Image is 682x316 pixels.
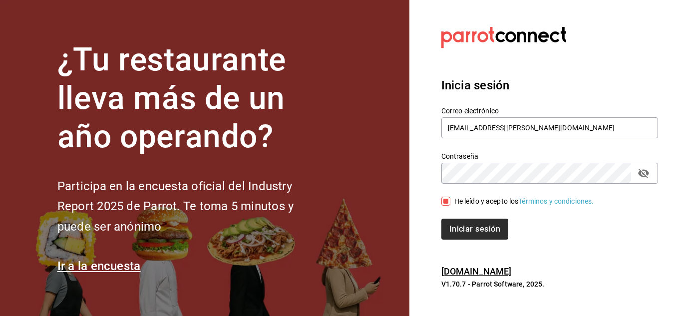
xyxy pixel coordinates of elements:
div: He leído y acepto los [454,196,594,207]
input: Ingresa tu correo electrónico [441,117,658,138]
a: [DOMAIN_NAME] [441,266,512,277]
button: Iniciar sesión [441,219,508,240]
label: Contraseña [441,153,658,160]
label: Correo electrónico [441,107,658,114]
h3: Inicia sesión [441,76,658,94]
button: passwordField [635,165,652,182]
a: Ir a la encuesta [57,259,141,273]
h1: ¿Tu restaurante lleva más de un año operando? [57,41,327,156]
h2: Participa en la encuesta oficial del Industry Report 2025 de Parrot. Te toma 5 minutos y puede se... [57,176,327,237]
p: V1.70.7 - Parrot Software, 2025. [441,279,658,289]
a: Términos y condiciones. [518,197,594,205]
